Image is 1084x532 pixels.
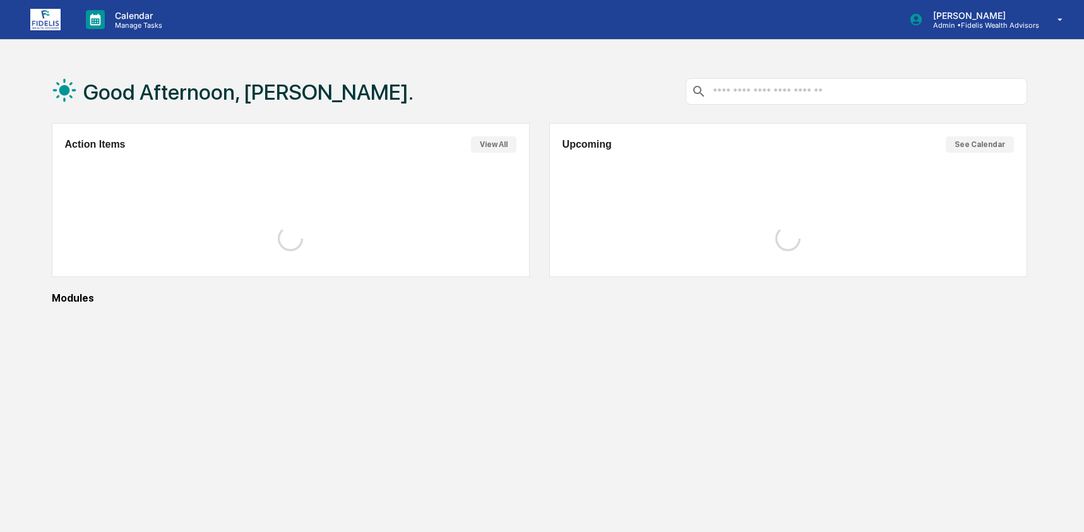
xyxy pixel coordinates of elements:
button: See Calendar [946,136,1014,153]
p: [PERSON_NAME] [923,10,1039,21]
img: logo [30,9,61,30]
h2: Upcoming [563,139,612,150]
h2: Action Items [65,139,126,150]
h1: Good Afternoon, [PERSON_NAME]. [83,80,414,105]
p: Admin • Fidelis Wealth Advisors [923,21,1039,30]
p: Manage Tasks [105,21,169,30]
button: View All [471,136,516,153]
p: Calendar [105,10,169,21]
div: Modules [52,292,1027,304]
